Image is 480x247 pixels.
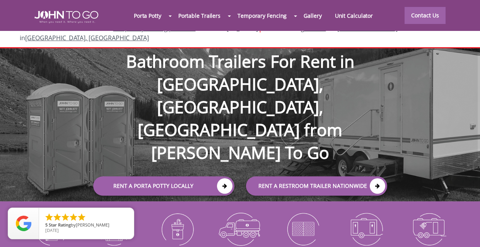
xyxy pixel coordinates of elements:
[405,7,446,24] a: Contact Us
[61,213,70,222] li: 
[127,7,168,24] a: Porta Potty
[69,213,78,222] li: 
[449,216,480,247] button: Live Chat
[20,24,424,42] span: New line of for rent in [US_STATE]
[231,7,293,24] a: Temporary Fencing
[25,34,149,42] a: [GEOGRAPHIC_DATA], [GEOGRAPHIC_DATA]
[76,222,109,228] span: [PERSON_NAME]
[93,176,234,196] a: Rent a Porta Potty Locally
[16,216,31,231] img: Review Rating
[45,222,48,228] span: 5
[34,11,98,23] img: JOHN to go
[77,213,86,222] li: 
[297,7,328,24] a: Gallery
[328,7,380,24] a: Unit Calculator
[246,176,387,196] a: rent a RESTROOM TRAILER Nationwide
[53,213,62,222] li: 
[45,227,59,233] span: [DATE]
[85,25,395,164] h1: Bathroom Trailers For Rent in [GEOGRAPHIC_DATA], [GEOGRAPHIC_DATA], [GEOGRAPHIC_DATA] from [PERSO...
[49,222,71,228] span: Star Rating
[45,223,128,228] span: by
[20,24,424,42] span: Now servicing and Counties in
[172,7,227,24] a: Portable Trailers
[44,213,54,222] li: 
